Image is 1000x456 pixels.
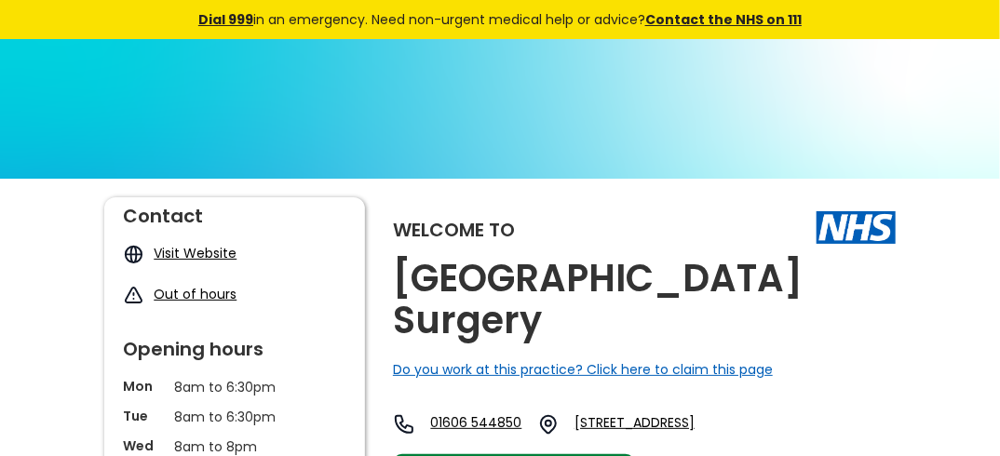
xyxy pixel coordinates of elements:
[154,244,236,262] a: Visit Website
[393,413,415,436] img: telephone icon
[198,10,253,29] a: Dial 999
[123,436,165,455] p: Wed
[645,10,802,29] a: Contact the NHS on 111
[154,285,236,303] a: Out of hours
[393,360,773,379] a: Do you work at this practice? Click here to claim this page
[393,258,896,342] h2: [GEOGRAPHIC_DATA] Surgery
[123,197,346,225] div: Contact
[123,377,165,396] p: Mon
[72,9,928,30] div: in an emergency. Need non-urgent medical help or advice?
[174,377,295,397] p: 8am to 6:30pm
[393,221,515,239] div: Welcome to
[817,211,896,243] img: The NHS logo
[123,407,165,425] p: Tue
[537,413,560,436] img: practice location icon
[123,244,144,265] img: globe icon
[123,285,144,306] img: exclamation icon
[574,413,757,436] a: [STREET_ADDRESS]
[174,407,295,427] p: 8am to 6:30pm
[123,330,346,358] div: Opening hours
[431,413,522,436] a: 01606 544850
